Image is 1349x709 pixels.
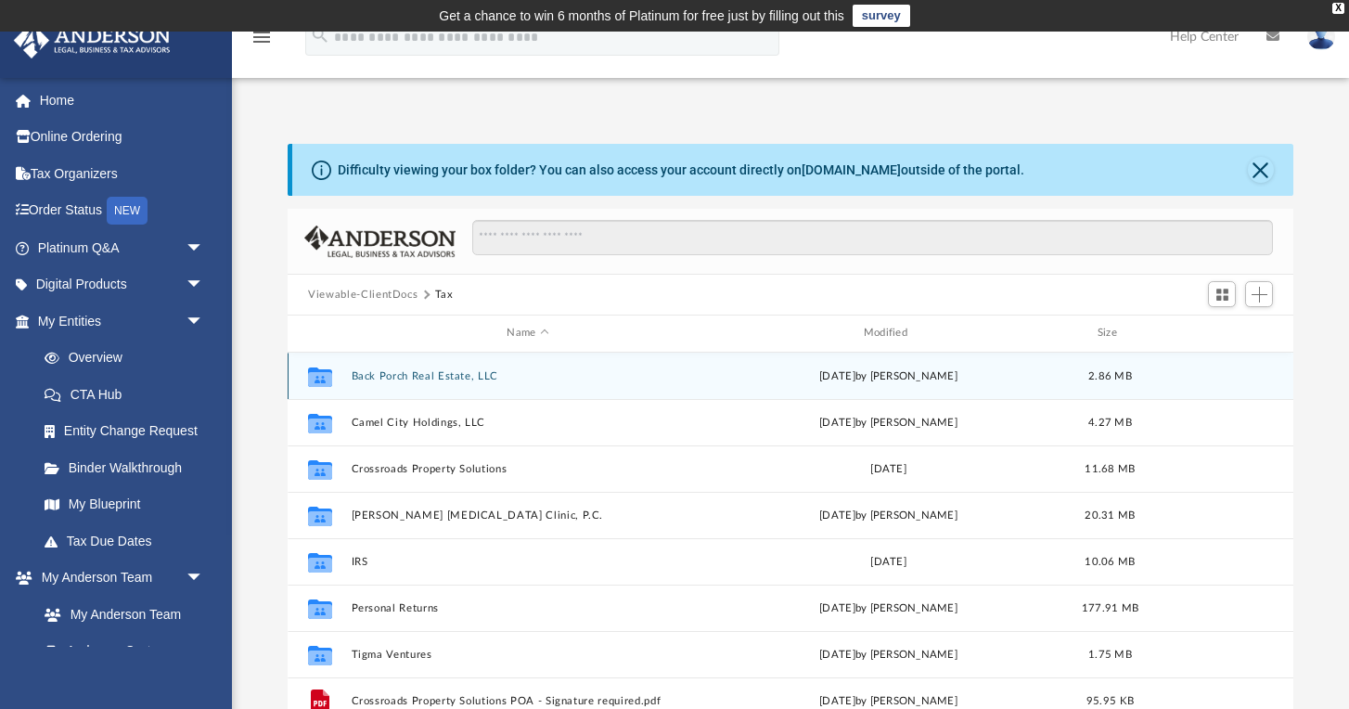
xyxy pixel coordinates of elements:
[1248,157,1274,183] button: Close
[13,229,232,266] a: Platinum Q&Aarrow_drop_down
[351,325,704,342] div: Name
[13,560,223,597] a: My Anderson Teamarrow_drop_down
[26,633,223,670] a: Anderson System
[1155,325,1285,342] div: id
[310,25,330,45] i: search
[352,602,704,614] button: Personal Returns
[352,463,704,475] button: Crossroads Property Solutions
[713,553,1065,570] div: [DATE]
[1332,3,1344,14] div: close
[13,155,232,192] a: Tax Organizers
[338,161,1024,180] div: Difficulty viewing your box folder? You can also access your account directly on outside of the p...
[853,5,910,27] a: survey
[352,509,704,522] button: [PERSON_NAME] [MEDICAL_DATA] Clinic, P.C.
[713,414,1065,431] div: [DATE] by [PERSON_NAME]
[713,367,1065,384] div: [DATE] by [PERSON_NAME]
[1307,23,1335,50] img: User Pic
[472,220,1273,255] input: Search files and folders
[13,266,232,303] a: Digital Productsarrow_drop_down
[439,5,844,27] div: Get a chance to win 6 months of Platinum for free just by filling out this
[186,303,223,341] span: arrow_drop_down
[107,197,148,225] div: NEW
[26,449,232,486] a: Binder Walkthrough
[251,26,273,48] i: menu
[13,119,232,156] a: Online Ordering
[713,460,1065,477] div: [DATE]
[1086,509,1136,520] span: 20.31 MB
[1088,649,1132,659] span: 1.75 MB
[352,649,704,661] button: Tigma Ventures
[1073,325,1148,342] div: Size
[13,192,232,230] a: Order StatusNEW
[713,692,1065,709] div: [DATE] by [PERSON_NAME]
[802,162,901,177] a: [DOMAIN_NAME]
[713,507,1065,523] div: [DATE] by [PERSON_NAME]
[296,325,342,342] div: id
[26,340,232,377] a: Overview
[712,325,1065,342] div: Modified
[8,22,176,58] img: Anderson Advisors Platinum Portal
[251,35,273,48] a: menu
[1086,695,1134,705] span: 95.95 KB
[308,287,418,303] button: Viewable-ClientDocs
[352,695,704,707] button: Crossroads Property Solutions POA - Signature required.pdf
[1086,463,1136,473] span: 11.68 MB
[26,596,213,633] a: My Anderson Team
[26,413,232,450] a: Entity Change Request
[26,522,232,560] a: Tax Due Dates
[186,266,223,304] span: arrow_drop_down
[1086,556,1136,566] span: 10.06 MB
[352,417,704,429] button: Camel City Holdings, LLC
[352,556,704,568] button: IRS
[352,370,704,382] button: Back Porch Real Estate, LLC
[713,646,1065,663] div: [DATE] by [PERSON_NAME]
[186,229,223,267] span: arrow_drop_down
[1208,281,1236,307] button: Switch to Grid View
[13,82,232,119] a: Home
[435,287,454,303] button: Tax
[186,560,223,598] span: arrow_drop_down
[1245,281,1273,307] button: Add
[1082,602,1138,612] span: 177.91 MB
[1088,370,1132,380] span: 2.86 MB
[1088,417,1132,427] span: 4.27 MB
[26,376,232,413] a: CTA Hub
[713,599,1065,616] div: [DATE] by [PERSON_NAME]
[13,303,232,340] a: My Entitiesarrow_drop_down
[26,486,223,523] a: My Blueprint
